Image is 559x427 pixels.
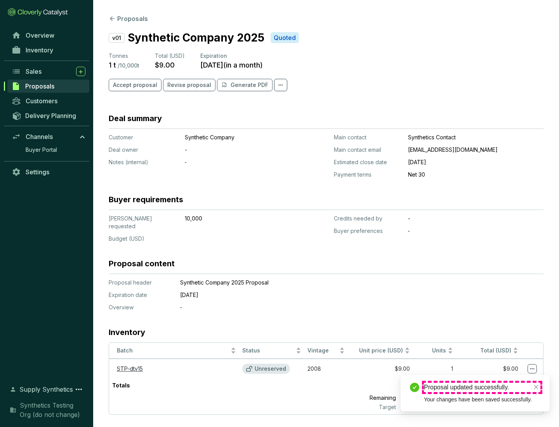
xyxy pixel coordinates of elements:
a: Overview [8,29,89,42]
span: Overview [26,31,54,39]
span: Batch [117,347,229,354]
span: Budget (USD) [109,235,144,242]
span: Vintage [307,347,338,354]
p: Estimated close date [334,158,402,166]
a: Customers [8,94,89,108]
th: Batch [109,343,239,359]
span: Synthetics Testing Org (do not change) [20,401,85,419]
p: Tonnes [109,52,139,60]
p: Net 30 [408,171,543,179]
div: Proposal updated successfully. [424,383,540,392]
span: Buyer Portal [26,146,57,154]
p: ‐ [408,227,543,235]
h3: Deal summary [109,113,162,124]
p: Synthetic Company 2025 Proposal [180,279,506,286]
span: close [533,384,539,390]
p: Overview [109,304,171,311]
p: Expiration [200,52,263,60]
p: 10,000 t [399,403,456,411]
p: Remaining [335,392,399,403]
td: 1 [413,359,457,378]
a: Buyer Portal [22,144,89,156]
p: Main contact email [334,146,402,154]
p: Synthetic Company 2025 [128,30,264,46]
h3: Buyer requirements [109,194,183,205]
span: Proposals [25,82,54,90]
span: Total (USD) [480,347,511,354]
button: Generate PDF [217,79,273,91]
a: Settings [8,165,89,179]
div: Your changes have been saved successfully. [424,395,540,404]
p: [DATE] ( in a month ) [200,61,263,69]
p: Synthetics Contact [408,134,543,141]
td: 2008 [304,359,348,378]
p: 9,999 t [399,392,456,403]
p: Synthetic Company [185,134,290,141]
p: Credits needed by [334,215,402,222]
p: [DATE] [180,291,506,299]
td: $9.00 [456,359,521,378]
p: Deal owner [109,146,179,154]
h3: Inventory [109,327,145,338]
span: Revise proposal [167,81,211,89]
span: Sales [26,68,42,75]
p: ‐ [185,158,290,166]
p: Main contact [334,134,402,141]
p: / 10,000 t [118,62,139,69]
p: [DATE] [408,158,543,166]
p: 1 t [109,61,116,69]
span: Customers [26,97,57,105]
p: Generate PDF [231,81,268,89]
p: Unreserved [255,365,286,372]
p: Target [335,403,399,411]
p: Quoted [274,34,296,42]
p: Customer [109,134,179,141]
button: Accept proposal [109,79,161,91]
a: STP-dtv15 [117,365,143,372]
a: Inventory [8,43,89,57]
span: Status [242,347,294,354]
span: Channels [26,133,53,141]
td: $9.00 [348,359,413,378]
p: Payment terms [334,171,402,179]
p: Buyer preferences [334,227,402,235]
span: Unit price (USD) [359,347,403,354]
span: check-circle [410,383,419,392]
span: Units [416,347,446,354]
span: Total (USD) [155,52,185,59]
p: - [185,146,290,154]
a: Close [532,383,540,391]
p: [PERSON_NAME] requested [109,215,179,230]
span: Accept proposal [113,81,157,89]
span: Delivery Planning [25,112,76,120]
p: 10,000 [185,215,290,222]
span: Settings [26,168,49,176]
a: Sales [8,65,89,78]
button: Proposals [109,14,148,23]
span: Inventory [26,46,53,54]
p: Notes (internal) [109,158,179,166]
a: Proposals [7,80,89,93]
a: Channels [8,130,89,143]
p: Proposal header [109,279,171,286]
button: Revise proposal [163,79,215,91]
p: [EMAIL_ADDRESS][DOMAIN_NAME] [408,146,543,154]
p: Totals [109,378,133,392]
p: - [408,215,543,222]
p: v01 [109,33,125,43]
a: Delivery Planning [8,109,89,122]
span: Supply Synthetics [19,385,73,394]
p: ‐ [180,304,506,311]
th: Units [413,343,457,359]
p: 1 t [399,378,456,392]
p: Expiration date [109,291,171,299]
th: Vintage [304,343,348,359]
th: Status [239,343,304,359]
p: $9.00 [155,61,175,69]
h3: Proposal content [109,258,175,269]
